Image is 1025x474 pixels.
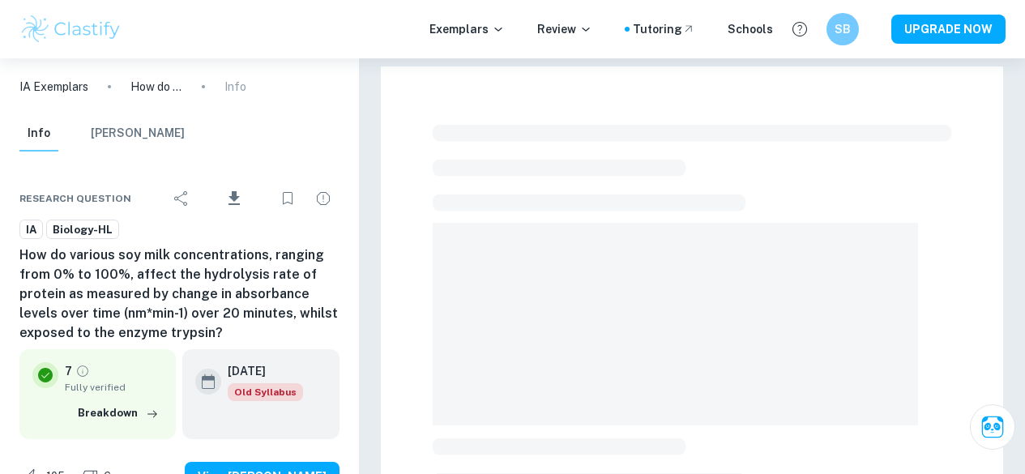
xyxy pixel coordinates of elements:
button: UPGRADE NOW [891,15,1006,44]
a: IA [19,220,43,240]
div: Bookmark [271,182,304,215]
span: Biology-HL [47,222,118,238]
button: Ask Clai [970,404,1015,450]
div: Download [201,177,268,220]
h6: How do various soy milk concentrations, ranging from 0% to 100%, affect the hydrolysis rate of pr... [19,246,340,343]
a: Grade fully verified [75,364,90,378]
a: IA Exemplars [19,78,88,96]
h6: [DATE] [228,362,290,380]
span: Old Syllabus [228,383,303,401]
span: IA [20,222,42,238]
div: Share [165,182,198,215]
p: Exemplars [429,20,505,38]
button: SB [826,13,859,45]
img: Clastify logo [19,13,122,45]
p: How do various soy milk concentrations, ranging from 0% to 100%, affect the hydrolysis rate of pr... [130,78,182,96]
p: 7 [65,362,72,380]
div: Starting from the May 2025 session, the Biology IA requirements have changed. It's OK to refer to... [228,383,303,401]
button: Info [19,116,58,152]
a: Tutoring [633,20,695,38]
div: Report issue [307,182,340,215]
a: Schools [728,20,773,38]
button: Breakdown [74,401,163,425]
a: Biology-HL [46,220,119,240]
button: Help and Feedback [786,15,814,43]
h6: SB [834,20,852,38]
button: [PERSON_NAME] [91,116,185,152]
p: Review [537,20,592,38]
p: Info [224,78,246,96]
span: Fully verified [65,380,163,395]
span: Research question [19,191,131,206]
